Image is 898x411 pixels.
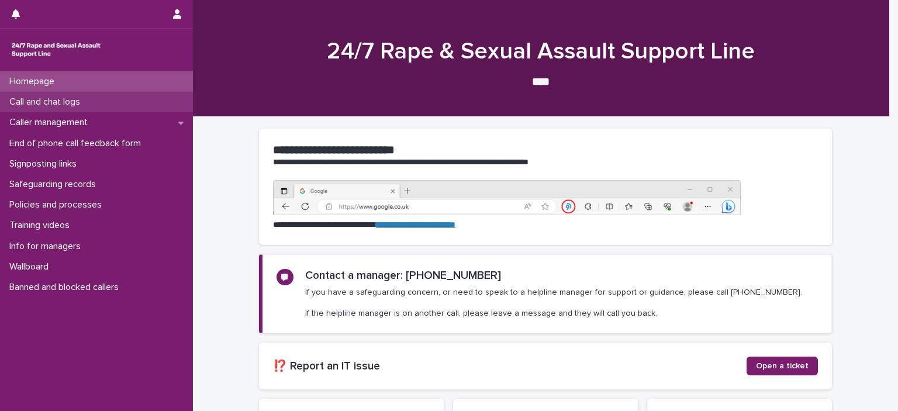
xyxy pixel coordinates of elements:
[273,360,747,373] h2: ⁉️ Report an IT issue
[5,76,64,87] p: Homepage
[5,282,128,293] p: Banned and blocked callers
[5,261,58,272] p: Wallboard
[305,269,501,282] h2: Contact a manager: [PHONE_NUMBER]
[756,362,809,370] span: Open a ticket
[305,287,802,319] p: If you have a safeguarding concern, or need to speak to a helpline manager for support or guidanc...
[5,158,86,170] p: Signposting links
[5,96,89,108] p: Call and chat logs
[5,199,111,210] p: Policies and processes
[5,220,79,231] p: Training videos
[273,180,741,215] img: https%3A%2F%2Fcdn.document360.io%2F0deca9d6-0dac-4e56-9e8f-8d9979bfce0e%2FImages%2FDocumentation%...
[5,138,150,149] p: End of phone call feedback form
[5,179,105,190] p: Safeguarding records
[5,117,97,128] p: Caller management
[254,37,827,65] h1: 24/7 Rape & Sexual Assault Support Line
[747,357,818,375] a: Open a ticket
[9,38,103,61] img: rhQMoQhaT3yELyF149Cw
[5,241,90,252] p: Info for managers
